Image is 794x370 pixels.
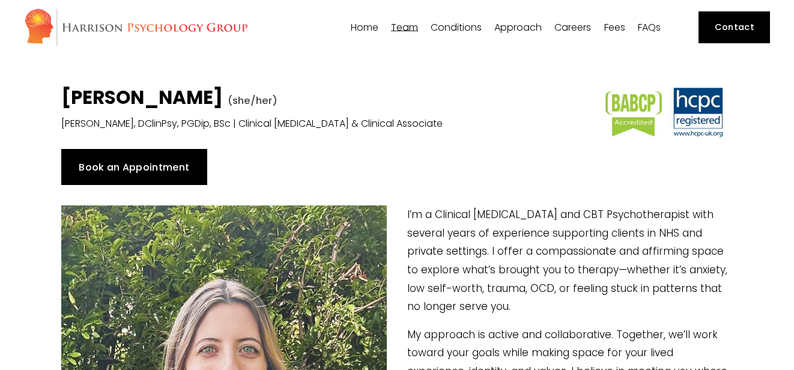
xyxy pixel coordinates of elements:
span: Conditions [431,23,482,32]
a: Book an Appointment [61,149,207,185]
span: Approach [494,23,542,32]
img: Harrison Psychology Group [24,8,248,47]
strong: [PERSON_NAME] [61,85,223,111]
a: folder dropdown [391,22,418,33]
a: Fees [604,22,625,33]
p: [PERSON_NAME], DClinPsy, PGDip, BSc | Clinical [MEDICAL_DATA] & Clinical Associate [61,115,560,133]
a: Careers [554,22,591,33]
span: (she/her) [228,93,277,108]
a: Home [351,22,378,33]
a: folder dropdown [494,22,542,33]
span: Team [391,23,418,32]
a: Contact [699,11,770,43]
a: folder dropdown [431,22,482,33]
a: FAQs [638,22,661,33]
p: I’m a Clinical [MEDICAL_DATA] and CBT Psychotherapist with several years of experience supporting... [61,205,733,316]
